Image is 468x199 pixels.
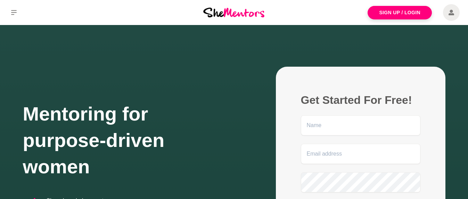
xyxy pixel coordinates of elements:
[301,144,420,164] input: Email address
[23,101,234,180] h1: Mentoring for purpose-driven women
[301,115,420,135] input: Name
[203,8,264,17] img: She Mentors Logo
[301,93,420,107] h2: Get Started For Free!
[368,6,432,19] a: Sign Up / Login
